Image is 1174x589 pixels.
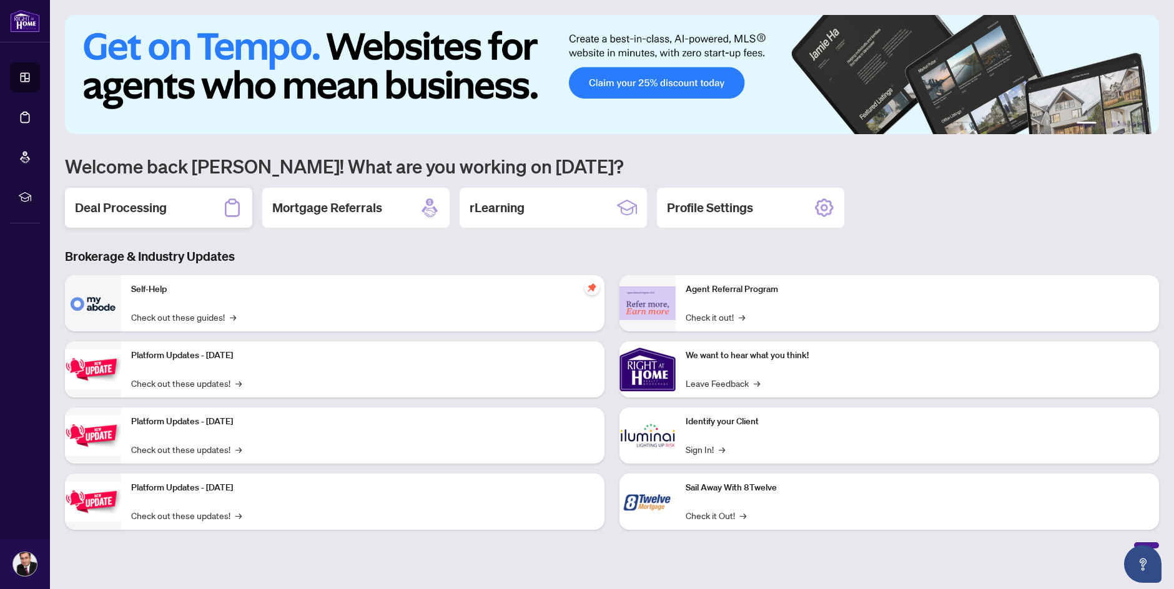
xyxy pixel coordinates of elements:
[619,341,676,397] img: We want to hear what you think!
[131,442,242,456] a: Check out these updates!→
[131,376,242,390] a: Check out these updates!→
[740,509,746,522] span: →
[131,481,594,495] p: Platform Updates - [DATE]
[686,376,760,390] a: Leave Feedback→
[1124,545,1162,583] button: Open asap
[667,199,753,217] h2: Profile Settings
[235,509,242,522] span: →
[686,415,1149,429] p: Identify your Client
[686,310,745,324] a: Check it out!→
[65,275,121,331] img: Self-Help
[235,442,242,456] span: →
[754,376,760,390] span: →
[131,349,594,363] p: Platform Updates - [DATE]
[686,283,1149,296] p: Agent Referral Program
[131,310,236,324] a: Check out these guides!→
[131,509,242,522] a: Check out these updates!→
[470,199,525,217] h2: rLearning
[619,407,676,464] img: Identify your Client
[686,509,746,522] a: Check it Out!→
[65,248,1159,265] h3: Brokerage & Industry Updates
[619,286,676,321] img: Agent Referral Program
[272,199,382,217] h2: Mortgage Referrals
[75,199,167,217] h2: Deal Processing
[585,280,599,295] span: pushpin
[65,482,121,521] img: Platform Updates - June 23, 2025
[1132,122,1137,127] button: 5
[235,376,242,390] span: →
[1112,122,1117,127] button: 3
[1102,122,1107,127] button: 2
[131,415,594,429] p: Platform Updates - [DATE]
[230,310,236,324] span: →
[65,416,121,455] img: Platform Updates - July 8, 2025
[13,552,37,576] img: Profile Icon
[65,349,121,389] img: Platform Updates - July 21, 2025
[1077,122,1097,127] button: 1
[131,283,594,296] p: Self-Help
[686,349,1149,363] p: We want to hear what you think!
[10,9,40,32] img: logo
[65,15,1159,134] img: Slide 0
[686,481,1149,495] p: Sail Away With 8Twelve
[1122,122,1127,127] button: 4
[739,310,745,324] span: →
[1142,122,1147,127] button: 6
[686,442,725,456] a: Sign In!→
[719,442,725,456] span: →
[65,154,1159,178] h1: Welcome back [PERSON_NAME]! What are you working on [DATE]?
[619,474,676,530] img: Sail Away With 8Twelve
